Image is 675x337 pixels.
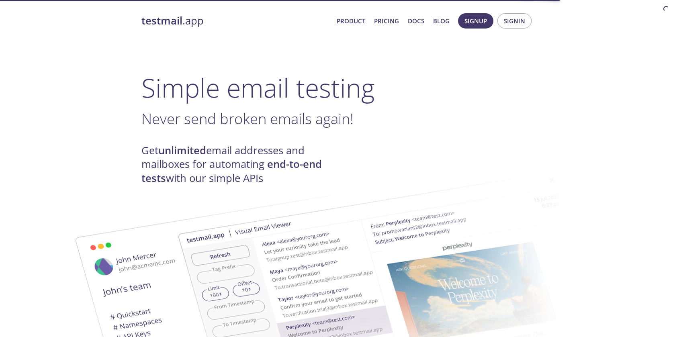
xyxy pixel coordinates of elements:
[141,108,354,129] span: Never send broken emails again!
[141,14,330,28] a: testmail.app
[464,16,487,26] span: Signup
[337,16,365,26] a: Product
[141,72,534,103] h1: Simple email testing
[433,16,450,26] a: Blog
[408,16,424,26] a: Docs
[504,16,525,26] span: Signin
[141,144,337,185] h4: Get email addresses and mailboxes for automating with our simple APIs
[374,16,399,26] a: Pricing
[458,13,493,29] button: Signup
[158,143,206,157] strong: unlimited
[497,13,532,29] button: Signin
[141,14,182,28] strong: testmail
[141,157,322,185] strong: end-to-end tests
